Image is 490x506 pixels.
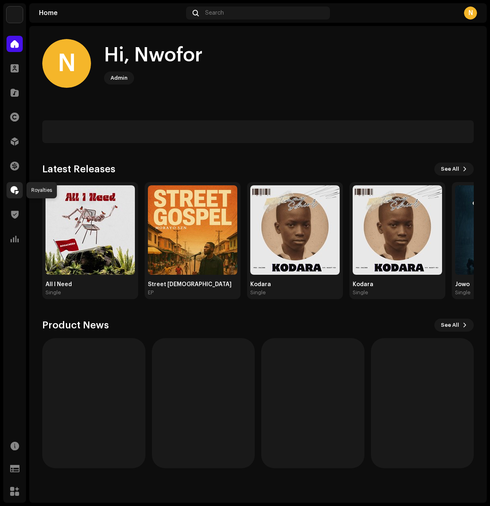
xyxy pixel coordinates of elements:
span: See All [441,317,459,333]
div: Admin [111,73,128,83]
div: EP [148,289,154,296]
img: d47e4d4b-b774-477d-8e15-9306bc0c1733 [353,185,442,275]
img: 7951d5c0-dc3c-4d78-8e51-1b6de87acfd8 [7,7,23,23]
div: Home [39,10,183,16]
img: ecb36f39-6dd9-401b-97eb-a27a7cb0fb40 [148,185,237,275]
h3: Product News [42,319,109,332]
div: Kodara [353,281,442,288]
span: See All [441,161,459,177]
div: Hi, Nwofor [104,42,203,68]
span: Search [205,10,224,16]
div: Single [250,289,266,296]
h3: Latest Releases [42,163,115,176]
div: N [464,7,477,20]
img: 8b2837ef-6e57-4942-862b-9391f7746631 [250,185,340,275]
div: All I Need [46,281,135,288]
div: Single [455,289,470,296]
img: ed37eac2-9bea-4e97-b64f-c1705957c029 [46,185,135,275]
div: Street [DEMOGRAPHIC_DATA] [148,281,237,288]
div: Single [353,289,368,296]
button: See All [434,319,474,332]
div: Kodara [250,281,340,288]
button: See All [434,163,474,176]
div: Single [46,289,61,296]
div: N [42,39,91,88]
